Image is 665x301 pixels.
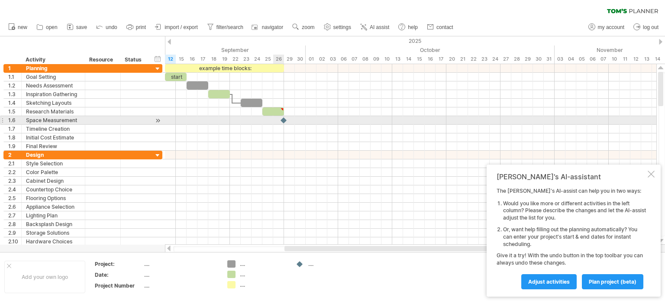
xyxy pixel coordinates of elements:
div: Tuesday, 23 September 2025 [241,55,252,64]
div: Research Materials [26,107,81,116]
a: help [396,22,420,33]
div: Sketching Layouts [26,99,81,107]
div: Thursday, 18 September 2025 [208,55,219,64]
div: .... [144,260,217,268]
a: AI assist [358,22,392,33]
a: log out [631,22,661,33]
a: plan project (beta) [582,274,643,289]
div: .... [240,281,287,288]
span: zoom [302,24,314,30]
div: Design [26,151,81,159]
div: Hardware Choices [26,237,81,246]
div: Tuesday, 14 October 2025 [403,55,414,64]
div: Color Palette [26,168,81,176]
div: Appliance Selection [26,203,81,211]
div: Backsplash Design [26,220,81,228]
div: Tuesday, 21 October 2025 [457,55,468,64]
div: 1.5 [8,107,21,116]
div: 2.10 [8,237,21,246]
div: Tuesday, 30 September 2025 [295,55,306,64]
div: Flooring Options [26,194,81,202]
div: Thursday, 6 November 2025 [587,55,598,64]
div: .... [308,260,355,268]
div: Tuesday, 28 October 2025 [511,55,522,64]
div: Wednesday, 17 September 2025 [197,55,208,64]
div: Friday, 10 October 2025 [381,55,392,64]
span: navigator [262,24,283,30]
div: Wednesday, 15 October 2025 [414,55,425,64]
div: Monday, 13 October 2025 [392,55,403,64]
span: contact [436,24,453,30]
span: open [46,24,58,30]
div: Timeline Creation [26,125,81,133]
div: Wednesday, 29 October 2025 [522,55,533,64]
div: .... [144,282,217,289]
span: AI assist [370,24,389,30]
div: September 2025 [68,45,306,55]
span: print [136,24,146,30]
span: Adjust activities [528,278,570,285]
div: start [165,73,187,81]
div: [PERSON_NAME]'s AI-assistant [497,172,646,181]
div: 2.9 [8,229,21,237]
div: Tuesday, 16 September 2025 [187,55,197,64]
div: Status [125,55,144,64]
div: Project: [95,260,142,268]
a: save [65,22,90,33]
div: Wednesday, 22 October 2025 [468,55,479,64]
div: 1.4 [8,99,21,107]
div: Activity [26,55,80,64]
div: .... [144,271,217,278]
div: Friday, 17 October 2025 [436,55,446,64]
span: settings [333,24,351,30]
div: Thursday, 30 October 2025 [533,55,544,64]
li: Or, want help filling out the planning automatically? You can enter your project's start & end da... [503,226,646,248]
span: plan project (beta) [589,278,636,285]
div: Countertop Choice [26,185,81,194]
div: 1.7 [8,125,21,133]
span: help [408,24,418,30]
a: print [124,22,148,33]
div: Space Measurement [26,116,81,124]
div: Thursday, 2 October 2025 [316,55,327,64]
div: Wednesday, 1 October 2025 [306,55,316,64]
div: Thursday, 16 October 2025 [425,55,436,64]
div: Style Selection [26,159,81,168]
div: Tuesday, 4 November 2025 [565,55,576,64]
div: Friday, 19 September 2025 [219,55,230,64]
div: 2.3 [8,177,21,185]
span: my account [598,24,624,30]
div: Friday, 7 November 2025 [598,55,609,64]
div: Friday, 26 September 2025 [273,55,284,64]
div: The [PERSON_NAME]'s AI-assist can help you in two ways: Give it a try! With the undo button in th... [497,188,646,289]
div: Friday, 12 September 2025 [165,55,176,64]
a: navigator [250,22,286,33]
div: Goal Setting [26,73,81,81]
div: Project Number [95,282,142,289]
div: .... [240,271,287,278]
div: Thursday, 25 September 2025 [262,55,273,64]
a: open [34,22,60,33]
div: Thursday, 13 November 2025 [641,55,652,64]
div: Initial Cost Estimate [26,133,81,142]
div: Date: [95,271,142,278]
div: Wednesday, 12 November 2025 [630,55,641,64]
div: Wednesday, 24 September 2025 [252,55,262,64]
div: 1.9 [8,142,21,150]
div: 2.5 [8,194,21,202]
div: Final Review [26,142,81,150]
div: .... [240,260,287,268]
span: log out [643,24,659,30]
div: October 2025 [306,45,555,55]
div: 2.7 [8,211,21,220]
div: 1.3 [8,90,21,98]
div: Friday, 24 October 2025 [490,55,500,64]
div: Thursday, 9 October 2025 [371,55,381,64]
div: 1 [8,64,21,72]
span: save [76,24,87,30]
a: my account [586,22,627,33]
div: Thursday, 23 October 2025 [479,55,490,64]
li: Would you like more or different activities in the left column? Please describe the changes and l... [503,200,646,222]
div: 1.6 [8,116,21,124]
div: 2.6 [8,203,21,211]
